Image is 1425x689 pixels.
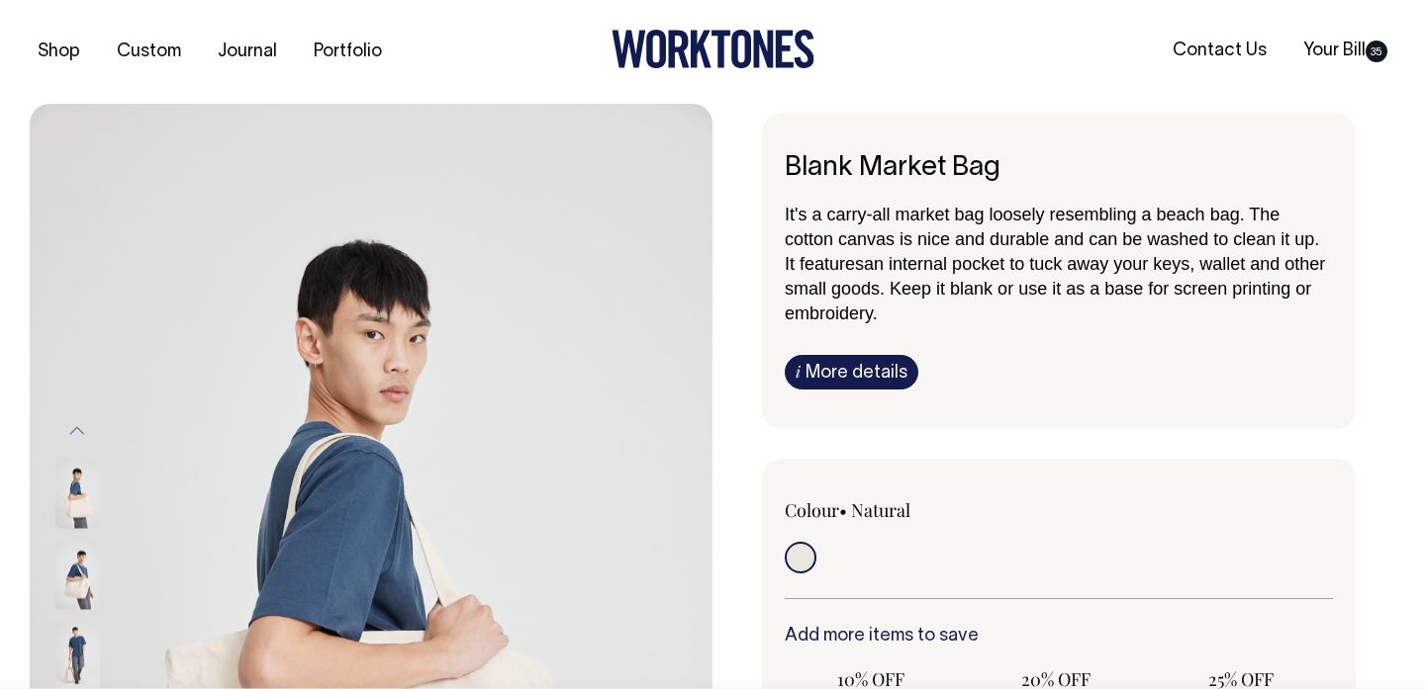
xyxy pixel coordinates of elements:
[851,498,910,522] label: Natural
[30,36,88,68] a: Shop
[55,540,100,609] img: natural
[785,355,918,389] a: iMore details
[839,498,847,522] span: •
[1165,35,1275,67] a: Contact Us
[1295,35,1395,67] a: Your Bill35
[790,254,864,274] span: t features
[210,36,285,68] a: Journal
[785,498,1004,522] div: Colour
[55,459,100,528] img: natural
[785,205,1319,274] span: It's a carry-all market bag loosely resembling a beach bag. The cotton canvas is nice and durable...
[1366,41,1387,62] span: 35
[785,627,1333,646] h6: Add more items to save
[109,36,189,68] a: Custom
[796,361,801,382] span: i
[785,153,1333,184] h1: Blank Market Bag
[306,36,390,68] a: Portfolio
[62,409,92,454] button: Previous
[785,254,1325,323] span: an internal pocket to tuck away your keys, wallet and other small goods. Keep it blank or use it ...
